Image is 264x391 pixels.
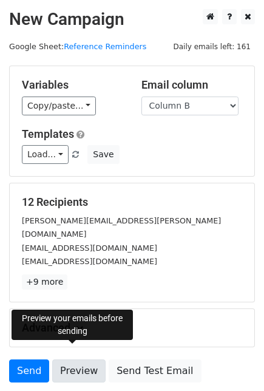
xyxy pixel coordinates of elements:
h2: New Campaign [9,9,255,30]
a: Load... [22,145,69,164]
a: Copy/paste... [22,97,96,115]
small: Google Sheet: [9,42,146,51]
small: [EMAIL_ADDRESS][DOMAIN_NAME] [22,243,157,253]
a: Send Test Email [109,359,201,382]
a: Templates [22,127,74,140]
h5: Variables [22,78,123,92]
h5: Email column [141,78,243,92]
iframe: Chat Widget [203,333,264,391]
a: Preview [52,359,106,382]
div: Preview your emails before sending [12,310,133,340]
small: [EMAIL_ADDRESS][DOMAIN_NAME] [22,257,157,266]
a: Reference Reminders [64,42,146,51]
a: Daily emails left: 161 [169,42,255,51]
button: Save [87,145,119,164]
a: Send [9,359,49,382]
small: [PERSON_NAME][EMAIL_ADDRESS][PERSON_NAME][DOMAIN_NAME] [22,216,221,239]
span: Daily emails left: 161 [169,40,255,53]
a: +9 more [22,274,67,290]
h5: 12 Recipients [22,195,242,209]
